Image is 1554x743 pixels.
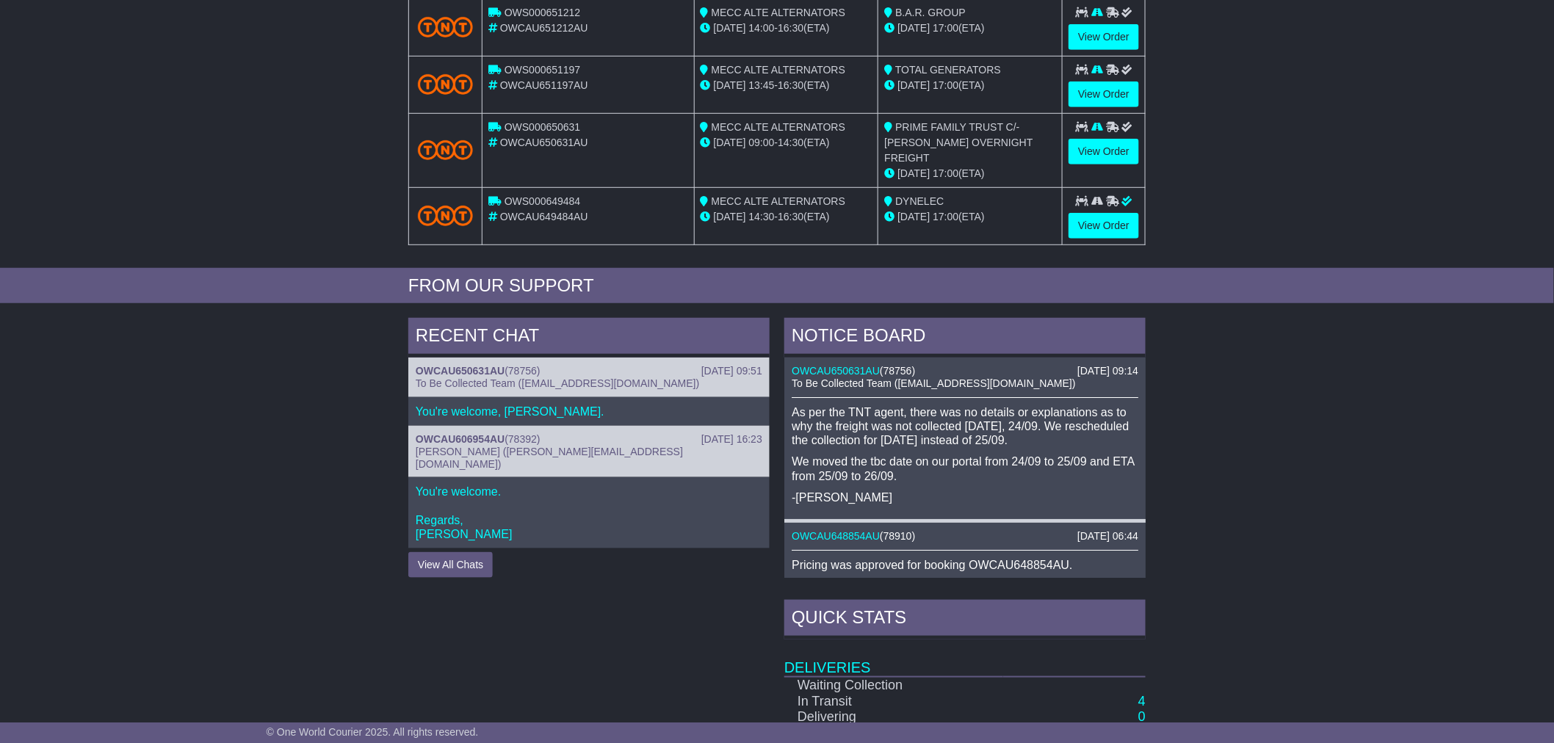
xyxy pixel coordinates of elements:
[933,22,958,34] span: 17:00
[416,433,762,446] div: ( )
[701,135,872,151] div: - (ETA)
[897,22,930,34] span: [DATE]
[701,78,872,93] div: - (ETA)
[505,121,581,133] span: OWS000650631
[1077,365,1138,377] div: [DATE] 09:14
[701,433,762,446] div: [DATE] 16:23
[749,22,775,34] span: 14:00
[895,7,966,18] span: B.A.R. GROUP
[897,79,930,91] span: [DATE]
[784,318,1146,358] div: NOTICE BOARD
[778,211,803,222] span: 16:30
[714,22,746,34] span: [DATE]
[712,7,846,18] span: MECC ALTE ALTERNATORS
[408,275,1146,297] div: FROM OUR SUPPORT
[1138,694,1146,708] a: 4
[1069,139,1139,164] a: View Order
[714,79,746,91] span: [DATE]
[784,677,1003,694] td: Waiting Collection
[792,530,1138,543] div: ( )
[500,22,588,34] span: OWCAU651212AU
[749,211,775,222] span: 14:30
[895,195,944,207] span: DYNELEC
[883,365,912,377] span: 78756
[784,694,1003,710] td: In Transit
[408,318,770,358] div: RECENT CHAT
[778,79,803,91] span: 16:30
[792,365,880,377] a: OWCAU650631AU
[418,74,473,94] img: TNT_Domestic.png
[712,64,846,76] span: MECC ALTE ALTERNATORS
[897,211,930,222] span: [DATE]
[500,211,588,222] span: OWCAU649484AU
[1069,213,1139,239] a: View Order
[1138,709,1146,724] a: 0
[784,600,1146,639] div: Quick Stats
[416,405,762,418] p: You're welcome, [PERSON_NAME].
[500,137,588,148] span: OWCAU650631AU
[508,433,537,445] span: 78392
[792,365,1138,377] div: ( )
[701,21,872,36] div: - (ETA)
[884,209,1056,225] div: (ETA)
[701,365,762,377] div: [DATE] 09:51
[508,365,537,377] span: 78756
[784,639,1146,677] td: Deliveries
[749,79,775,91] span: 13:45
[933,167,958,179] span: 17:00
[712,121,846,133] span: MECC ALTE ALTERNATORS
[505,64,581,76] span: OWS000651197
[416,485,762,541] p: You're welcome. Regards, [PERSON_NAME]
[778,137,803,148] span: 14:30
[792,405,1138,448] p: As per the TNT agent, there was no details or explanations as to why the freight was not collecte...
[267,726,479,738] span: © One World Courier 2025. All rights reserved.
[416,365,762,377] div: ( )
[883,530,912,542] span: 78910
[1069,81,1139,107] a: View Order
[884,78,1056,93] div: (ETA)
[884,21,1056,36] div: (ETA)
[408,552,493,578] button: View All Chats
[897,167,930,179] span: [DATE]
[778,22,803,34] span: 16:30
[933,79,958,91] span: 17:00
[712,195,846,207] span: MECC ALTE ALTERNATORS
[792,490,1138,504] p: -[PERSON_NAME]
[505,195,581,207] span: OWS000649484
[416,433,505,445] a: OWCAU606954AU
[884,121,1033,164] span: PRIME FAMILY TRUST C/- [PERSON_NAME] OVERNIGHT FREIGHT
[792,558,1138,572] p: Pricing was approved for booking OWCAU648854AU.
[416,365,505,377] a: OWCAU650631AU
[500,79,588,91] span: OWCAU651197AU
[714,211,746,222] span: [DATE]
[1077,530,1138,543] div: [DATE] 06:44
[416,446,683,470] span: [PERSON_NAME] ([PERSON_NAME][EMAIL_ADDRESS][DOMAIN_NAME])
[749,137,775,148] span: 09:00
[792,530,880,542] a: OWCAU648854AU
[701,209,872,225] div: - (ETA)
[418,206,473,225] img: TNT_Domestic.png
[792,454,1138,482] p: We moved the tbc date on our portal from 24/09 to 25/09 and ETA from 25/09 to 26/09.
[505,7,581,18] span: OWS000651212
[714,137,746,148] span: [DATE]
[418,140,473,160] img: TNT_Domestic.png
[792,377,1075,389] span: To Be Collected Team ([EMAIL_ADDRESS][DOMAIN_NAME])
[416,377,699,389] span: To Be Collected Team ([EMAIL_ADDRESS][DOMAIN_NAME])
[418,17,473,37] img: TNT_Domestic.png
[1069,24,1139,50] a: View Order
[895,64,1001,76] span: TOTAL GENERATORS
[933,211,958,222] span: 17:00
[784,709,1003,725] td: Delivering
[884,166,1056,181] div: (ETA)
